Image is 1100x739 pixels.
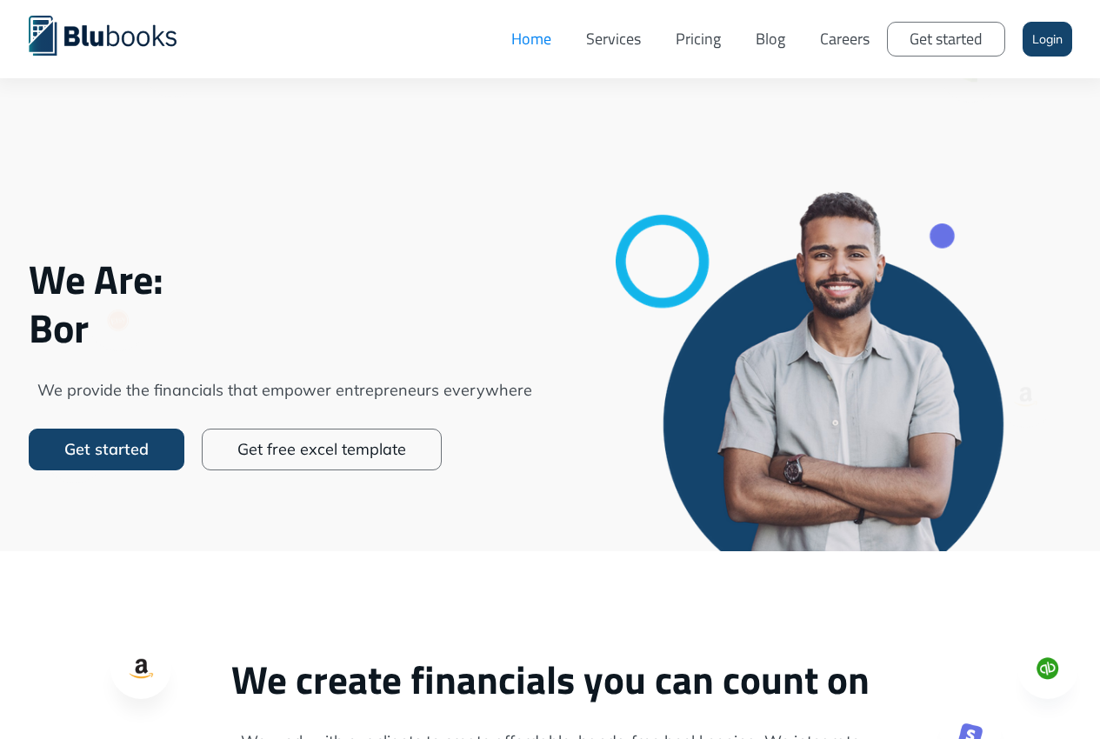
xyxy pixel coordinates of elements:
a: Blog [738,13,803,65]
a: Get free excel template [202,429,442,470]
a: Get started [887,22,1005,57]
span: Bor [29,303,542,352]
a: Services [569,13,658,65]
a: Home [494,13,569,65]
a: Get started [29,429,184,470]
h2: We create financials you can count on [29,656,1072,703]
a: Careers [803,13,887,65]
a: Login [1023,22,1072,57]
a: home [29,13,203,56]
span: We Are: [29,255,542,303]
a: Pricing [658,13,738,65]
span: We provide the financials that empower entrepreneurs everywhere [29,378,542,403]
